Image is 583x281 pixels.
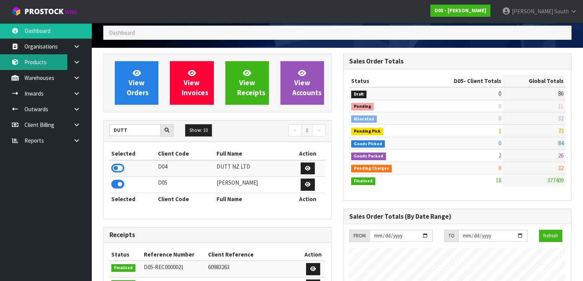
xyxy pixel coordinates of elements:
[170,61,213,105] a: ViewInvoices
[558,164,563,172] span: 32
[351,128,383,135] span: Pending Pick
[109,193,156,205] th: Selected
[109,148,156,160] th: Selected
[109,29,135,36] span: Dashboard
[547,177,563,184] span: 377409
[503,75,565,87] th: Global Totals
[512,8,553,15] span: [PERSON_NAME]
[351,140,385,148] span: Goods Picked
[215,177,290,193] td: [PERSON_NAME]
[351,115,377,123] span: Allocated
[301,124,313,136] a: 1
[156,160,215,177] td: D04
[223,124,326,138] nav: Page navigation
[109,249,142,261] th: Status
[558,102,563,110] span: 11
[351,165,392,172] span: Pending Charges
[351,177,375,185] span: Finalised
[558,127,563,134] span: 73
[444,230,458,242] div: TO
[208,263,230,271] span: 60983263
[290,193,326,205] th: Action
[301,249,326,261] th: Action
[558,90,563,97] span: 86
[156,148,215,160] th: Client Code
[558,140,563,147] span: 84
[558,152,563,159] span: 26
[142,249,206,261] th: Reference Number
[156,193,215,205] th: Client Code
[496,177,501,184] span: 18
[182,68,208,97] span: View Invoices
[454,77,464,84] span: D05
[420,75,503,87] th: - Client Totals
[498,102,501,110] span: 0
[554,8,569,15] span: South
[290,148,326,160] th: Action
[498,140,501,147] span: 0
[349,58,565,65] h3: Sales Order Totals
[539,230,562,242] button: Refresh
[498,127,501,134] span: 1
[351,153,386,160] span: Goods Packed
[111,264,135,272] span: Finalised
[215,193,290,205] th: Full Name
[312,124,326,136] a: →
[11,6,21,16] img: cube-alt.png
[215,148,290,160] th: Full Name
[225,61,269,105] a: ViewReceipts
[206,249,301,261] th: Client Reference
[498,152,501,159] span: 2
[498,164,501,172] span: 0
[558,115,563,122] span: 32
[109,231,326,239] h3: Receipts
[292,68,322,97] span: View Accounts
[349,230,370,242] div: FROM
[288,124,302,136] a: ←
[280,61,324,105] a: ViewAccounts
[498,90,501,97] span: 0
[115,61,158,105] a: ViewOrders
[498,115,501,122] span: 0
[156,177,215,193] td: D05
[127,68,149,97] span: View Orders
[430,5,490,17] a: D05 - [PERSON_NAME]
[435,7,486,14] strong: D05 - [PERSON_NAME]
[351,91,366,98] span: Draft
[144,263,184,271] span: D05-REC0000021
[109,124,161,136] input: Search clients
[24,6,64,16] span: ProStock
[215,160,290,177] td: DUTT NZ LTD
[349,75,420,87] th: Status
[351,103,374,110] span: Pending
[349,213,565,220] h3: Sales Order Totals (By Date Range)
[237,68,265,97] span: View Receipts
[65,8,77,16] small: WMS
[185,124,212,136] button: Show: 10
